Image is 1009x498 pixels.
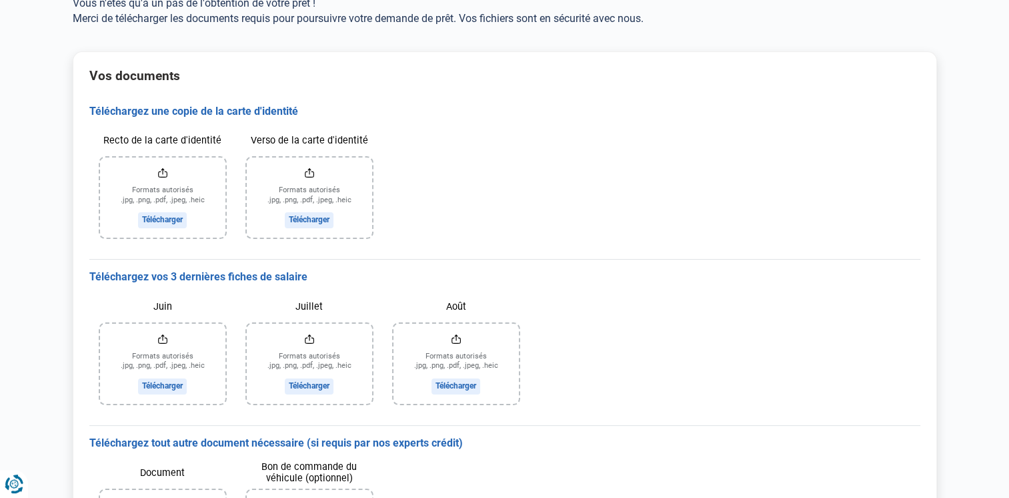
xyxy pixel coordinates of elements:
label: Bon de commande du véhicule (optionnel) [247,461,372,485]
h3: Téléchargez une copie de la carte d'identité [89,105,920,119]
label: Juillet [247,295,372,318]
label: Recto de la carte d'identité [100,129,225,152]
label: Juin [100,295,225,318]
h3: Téléchargez tout autre document nécessaire (si requis par nos experts crédit) [89,437,920,451]
label: Document [100,461,225,485]
p: Merci de télécharger les documents requis pour poursuivre votre demande de prêt. Vos fichiers son... [73,12,937,25]
h3: Téléchargez vos 3 dernières fiches de salaire [89,270,920,284]
label: Verso de la carte d'identité [247,129,372,152]
label: Août [393,295,519,318]
h2: Vos documents [89,68,920,83]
